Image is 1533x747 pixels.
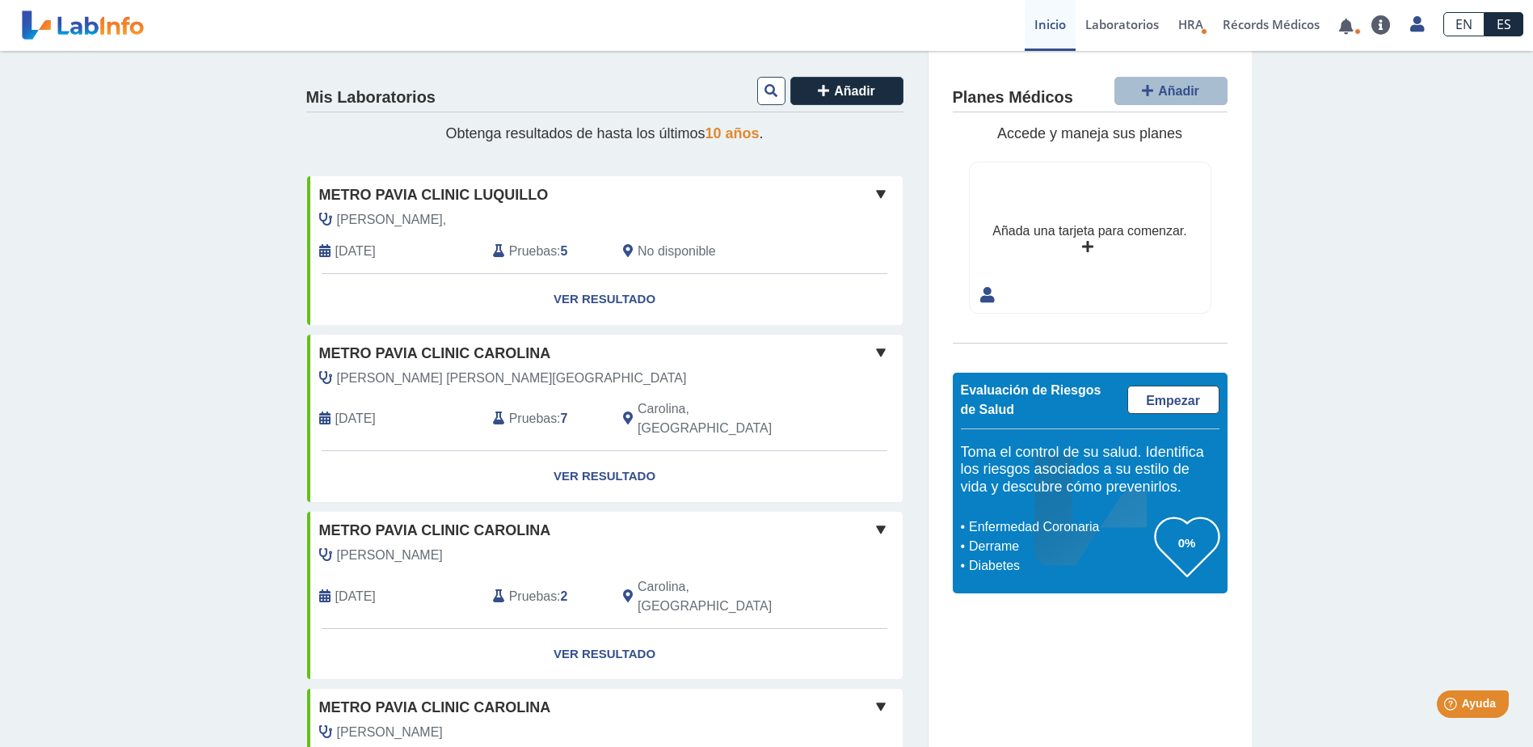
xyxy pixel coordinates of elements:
[638,399,816,438] span: Carolina, PR
[961,444,1219,496] h5: Toma el control de su salud. Identifica los riesgos asociados a su estilo de vida y descubre cómo...
[961,383,1101,416] span: Evaluación de Riesgos de Salud
[965,537,1155,556] li: Derrame
[335,409,376,428] span: 2022-05-07
[337,369,687,388] span: Ostolaza Villarrubia, Glorimar
[335,242,376,261] span: 2025-09-16
[561,411,568,425] b: 7
[337,723,443,742] span: Asenjo, Conrado
[992,222,1186,241] div: Añada una tarjeta para comenzar.
[1178,16,1203,32] span: HRA
[509,242,557,261] span: Pruebas
[445,125,763,141] span: Obtenga resultados de hasta los últimos .
[1127,386,1219,414] a: Empezar
[1158,84,1199,98] span: Añadir
[1443,12,1485,36] a: EN
[306,88,436,108] h4: Mis Laboratorios
[834,84,875,98] span: Añadir
[953,88,1073,108] h4: Planes Médicos
[965,556,1155,576] li: Diabetes
[481,577,611,616] div: :
[561,244,568,258] b: 5
[335,587,376,606] span: 2022-01-10
[319,697,551,719] span: Metro Pavia Clinic Carolina
[509,409,557,428] span: Pruebas
[997,125,1182,141] span: Accede y maneja sus planes
[705,125,760,141] span: 10 años
[638,242,716,261] span: No disponible
[1114,77,1228,105] button: Añadir
[1485,12,1523,36] a: ES
[965,517,1155,537] li: Enfermedad Coronaria
[1389,684,1515,729] iframe: Help widget launcher
[638,577,816,616] span: Carolina, PR
[307,274,903,325] a: Ver Resultado
[319,184,549,206] span: Metro Pavia Clinic Luquillo
[509,587,557,606] span: Pruebas
[481,242,611,261] div: :
[1146,394,1200,407] span: Empezar
[307,629,903,680] a: Ver Resultado
[481,399,611,438] div: :
[1155,533,1219,553] h3: 0%
[337,210,447,230] span: Matta,
[337,546,443,565] span: Hernandez, Leticia
[561,589,568,603] b: 2
[307,451,903,502] a: Ver Resultado
[319,343,551,365] span: Metro Pavia Clinic Carolina
[790,77,903,105] button: Añadir
[319,520,551,542] span: Metro Pavia Clinic Carolina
